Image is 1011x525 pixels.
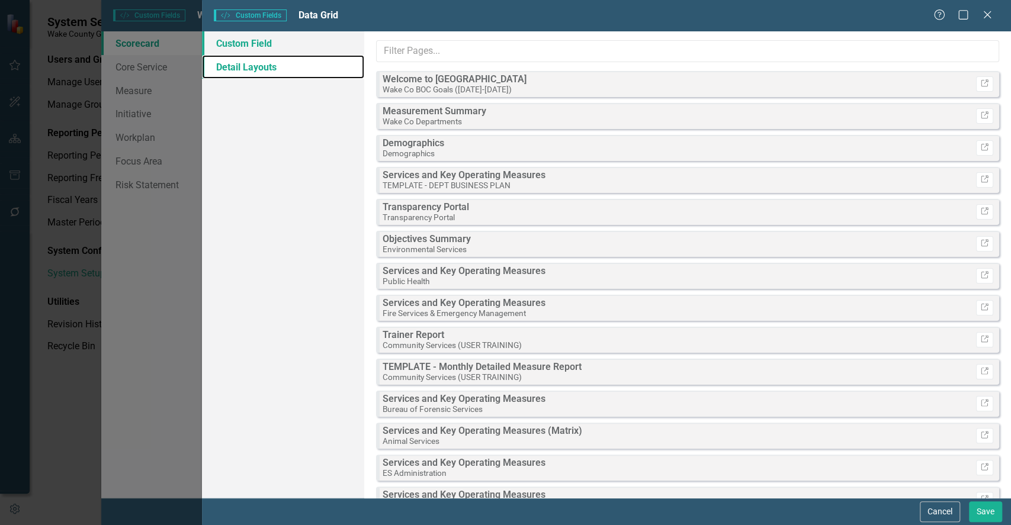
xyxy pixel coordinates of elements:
small: TEMPLATE - DEPT BUSINESS PLAN [383,181,511,190]
small: Wake Co BOC Goals ([DATE]-[DATE]) [383,85,512,94]
a: Custom Field [202,31,364,55]
small: Demographics [383,149,435,158]
span: Data Grid [299,9,338,21]
span: Custom Fields [214,9,286,21]
strong: Services and Key Operating Measures [383,169,545,181]
strong: Welcome to [GEOGRAPHIC_DATA] [383,73,527,85]
strong: Services and Key Operating Measures [383,489,545,500]
small: Animal Services [383,436,439,446]
small: Public Health [383,276,429,286]
strong: Trainer Report [383,329,444,340]
button: Save [969,501,1002,522]
small: Transparency Portal [383,212,455,222]
strong: Services and Key Operating Measures [383,457,545,468]
small: Community Services (USER TRAINING) [383,372,522,382]
strong: Measurement Summary [383,105,486,117]
button: Cancel [920,501,960,522]
small: Environmental Services [383,244,467,254]
small: Wake Co Departments [383,117,462,126]
input: Filter Pages... [376,40,999,62]
a: Detail Layouts [202,55,364,79]
small: Bureau of Forensic Services [383,404,483,414]
small: Fire Services & Emergency Management [383,308,526,318]
strong: Services and Key Operating Measures [383,393,545,404]
small: ES Administration [383,468,447,478]
strong: Services and Key Operating Measures (Matrix) [383,425,582,436]
strong: TEMPLATE - Monthly Detailed Measure Report [383,361,582,372]
strong: Services and Key Operating Measures [383,297,545,308]
strong: Transparency Portal [383,201,469,212]
small: Community Services (USER TRAINING) [383,340,522,350]
strong: Services and Key Operating Measures [383,265,545,276]
strong: Objectives Summary [383,233,471,244]
strong: Demographics [383,137,444,149]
